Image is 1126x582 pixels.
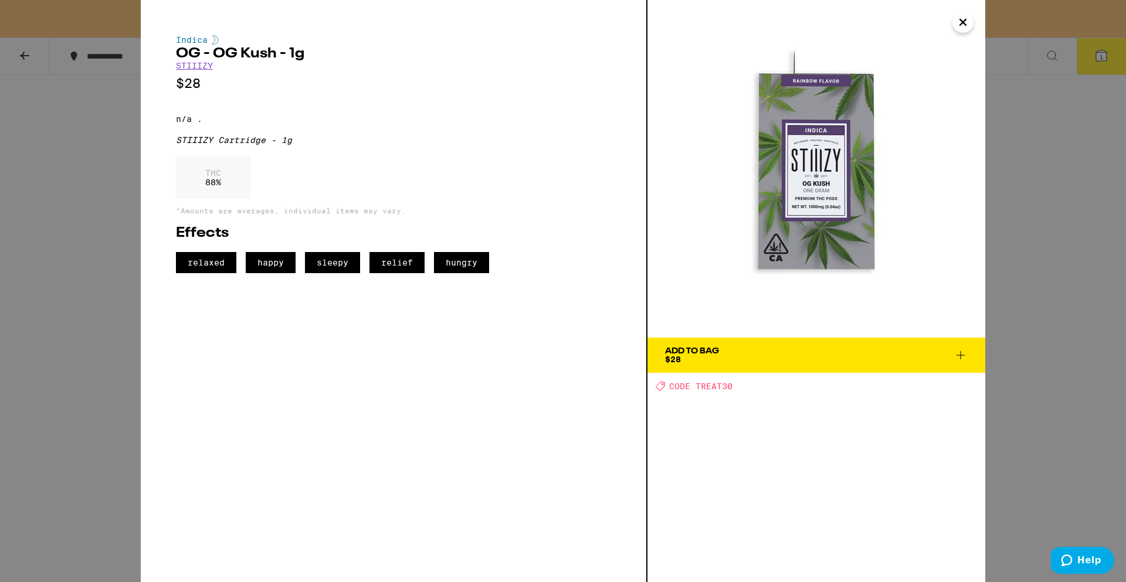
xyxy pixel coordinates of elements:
span: relaxed [176,252,236,273]
h2: Effects [176,226,611,240]
span: relief [369,252,425,273]
button: Close [952,12,974,33]
div: 88 % [176,156,250,199]
img: indicaColor.svg [212,35,219,45]
p: n/a . [176,114,611,124]
p: $28 [176,76,611,91]
button: Add To Bag$28 [647,338,985,373]
span: hungry [434,252,489,273]
span: sleepy [305,252,360,273]
span: $28 [665,355,681,364]
div: STIIIZY Cartridge - 1g [176,135,611,145]
p: *Amounts are averages, individual items may vary. [176,207,611,215]
div: Indica [176,35,611,45]
span: CODE TREAT30 [669,382,732,391]
a: STIIIZY [176,61,213,70]
iframe: Opens a widget where you can find more information [1051,547,1114,576]
span: happy [246,252,296,273]
p: THC [205,168,221,178]
div: Add To Bag [665,347,719,355]
h2: OG - OG Kush - 1g [176,47,611,61]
